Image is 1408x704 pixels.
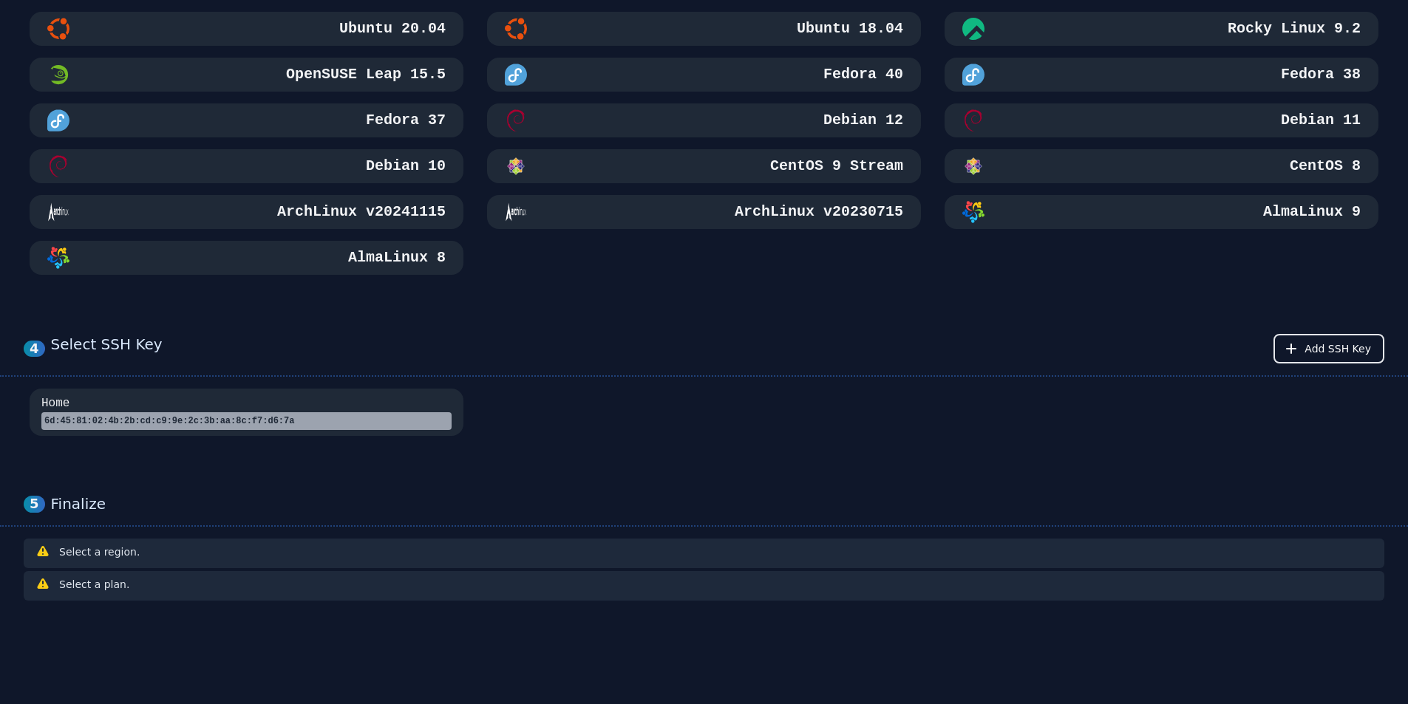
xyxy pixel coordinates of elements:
[59,577,129,592] h3: Select a plan.
[51,334,163,363] div: Select SSH Key
[732,202,903,222] h3: ArchLinux v20230715
[945,149,1378,183] button: CentOS 8CentOS 8
[30,241,463,275] button: AlmaLinux 8AlmaLinux 8
[363,156,446,177] h3: Debian 10
[487,195,921,229] button: ArchLinux v20230715ArchLinux v20230715
[47,109,69,131] img: Fedora 37
[47,247,69,269] img: AlmaLinux 8
[24,496,45,513] div: 5
[51,495,1384,513] div: Finalize
[945,58,1378,92] button: Fedora 38Fedora 38
[962,109,984,131] img: Debian 11
[1305,341,1371,356] span: Add SSH Key
[30,389,463,436] button: Home6d:45:81:02:4b:2b:cd:c9:9e:2c:3b:aa:8c:f7:d6:7a
[30,12,463,46] button: Ubuntu 20.04Ubuntu 20.04
[505,18,527,40] img: Ubuntu 18.04
[505,201,527,223] img: ArchLinux v20230715
[363,110,446,131] h3: Fedora 37
[47,64,69,86] img: OpenSUSE Leap 15.5 Minimal
[30,58,463,92] button: OpenSUSE Leap 15.5 MinimalOpenSUSE Leap 15.5
[41,412,452,430] div: 6d:45:81:02:4b:2b:cd:c9:9e:2c:3b:aa:8c:f7:d6:7a
[820,110,903,131] h3: Debian 12
[345,247,446,268] h3: AlmaLinux 8
[41,394,452,412] h3: Home
[794,18,903,39] h3: Ubuntu 18.04
[30,195,463,229] button: ArchLinux v20241115ArchLinux v20241115
[945,12,1378,46] button: Rocky Linux 9.2Rocky Linux 9.2
[962,155,984,177] img: CentOS 8
[487,103,921,137] button: Debian 12Debian 12
[945,103,1378,137] button: Debian 11Debian 11
[30,149,463,183] button: Debian 10Debian 10
[1278,110,1361,131] h3: Debian 11
[820,64,903,85] h3: Fedora 40
[47,18,69,40] img: Ubuntu 20.04
[336,18,446,39] h3: Ubuntu 20.04
[962,18,984,40] img: Rocky Linux 9.2
[283,64,446,85] h3: OpenSUSE Leap 15.5
[47,155,69,177] img: Debian 10
[505,64,527,86] img: Fedora 40
[47,201,69,223] img: ArchLinux v20241115
[945,195,1378,229] button: AlmaLinux 9AlmaLinux 9
[1273,334,1384,363] button: Add SSH Key
[505,109,527,131] img: Debian 12
[487,12,921,46] button: Ubuntu 18.04Ubuntu 18.04
[59,544,140,559] h3: Select a region.
[487,58,921,92] button: Fedora 40Fedora 40
[962,64,984,86] img: Fedora 38
[767,156,903,177] h3: CentOS 9 Stream
[505,155,527,177] img: CentOS 9 Stream
[962,201,984,223] img: AlmaLinux 9
[1225,18,1361,39] h3: Rocky Linux 9.2
[24,341,45,358] div: 4
[1260,202,1361,222] h3: AlmaLinux 9
[274,202,446,222] h3: ArchLinux v20241115
[30,103,463,137] button: Fedora 37Fedora 37
[487,149,921,183] button: CentOS 9 StreamCentOS 9 Stream
[1287,156,1361,177] h3: CentOS 8
[1278,64,1361,85] h3: Fedora 38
